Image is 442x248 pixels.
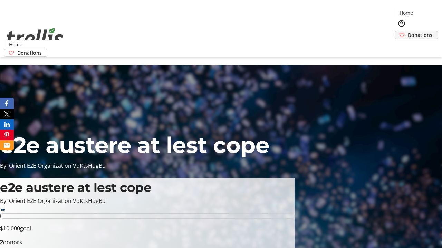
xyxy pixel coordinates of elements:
[4,20,66,54] img: Orient E2E Organization VdKtsHugBu's Logo
[400,9,413,17] span: Home
[4,41,27,48] a: Home
[395,9,417,17] a: Home
[4,49,47,57] a: Donations
[408,31,432,39] span: Donations
[395,39,409,53] button: Cart
[17,49,42,56] span: Donations
[9,41,22,48] span: Home
[395,31,438,39] a: Donations
[395,17,409,30] button: Help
